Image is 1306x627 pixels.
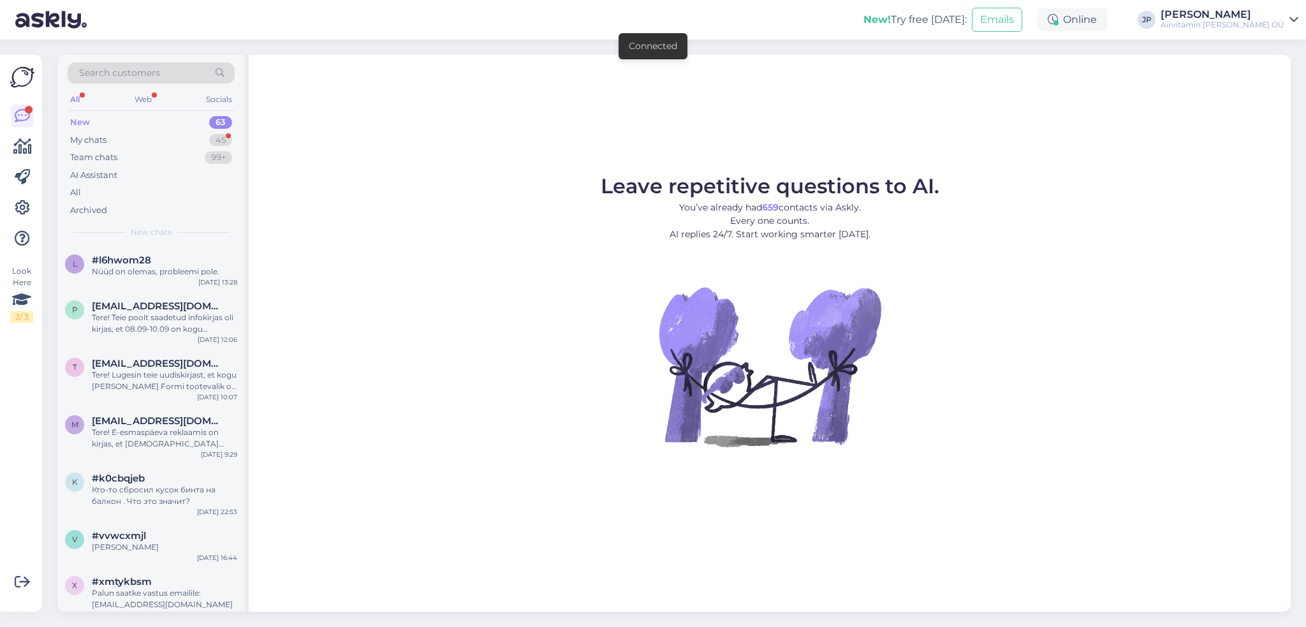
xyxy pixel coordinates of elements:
div: 45 [209,134,232,147]
div: Кто-то сбросил кусок бинта на балкон . Что это значит? [92,484,237,507]
a: [PERSON_NAME]Airvitamin [PERSON_NAME] OÜ [1161,10,1298,30]
div: All [68,91,82,108]
div: [DATE] 13:28 [198,277,237,287]
div: Archived [70,204,107,217]
div: All [70,186,81,199]
div: My chats [70,134,106,147]
div: Tere! Lugesin teie uudiskirjast, et kogu [PERSON_NAME] Formi tootevalik on 20% soodsamalt alates ... [92,369,237,392]
div: Try free [DATE]: [863,12,967,27]
div: AI Assistant [70,169,117,182]
div: [DATE] 22:31 [198,610,237,620]
div: 63 [209,116,232,129]
span: Leave repetitive questions to AI. [601,173,939,198]
div: Tere! Teie poolt saadetud infokirjas oli kirjas, et 08.09-10.09 on kogu [PERSON_NAME] Formi toote... [92,312,237,335]
div: Online [1038,8,1107,31]
span: merilin686@hotmail.com [92,415,224,427]
span: #k0cbqjeb [92,473,145,484]
div: 99+ [205,151,232,164]
span: #vvwcxmjl [92,530,146,542]
span: #l6hwom28 [92,254,151,266]
span: x [72,580,77,590]
span: #xmtykbsm [92,576,152,587]
p: You’ve already had contacts via Askly. Every one counts. AI replies 24/7. Start working smarter [... [601,201,939,241]
span: l [73,259,77,269]
div: Tere! E-esmaspäeva reklaamis on kirjas, et [DEMOGRAPHIC_DATA] rakendub ka filtritele. Samas, [PER... [92,427,237,450]
div: [DATE] 9:29 [201,450,237,459]
div: Nüüd on olemas, probleemi pole. [92,266,237,277]
span: v [72,535,77,544]
div: 2 / 3 [10,311,33,323]
span: p [72,305,78,314]
div: [DATE] 10:07 [197,392,237,402]
div: Socials [203,91,235,108]
div: Connected [629,40,677,53]
div: [DATE] 22:53 [197,507,237,517]
div: [DATE] 12:06 [198,335,237,344]
button: Emails [972,8,1022,32]
div: Palun saatke vastus emailile: [EMAIL_ADDRESS][DOMAIN_NAME] [92,587,237,610]
span: k [72,477,78,487]
div: Team chats [70,151,117,164]
div: JP [1138,11,1156,29]
span: New chats [131,226,172,238]
img: Askly Logo [10,65,34,89]
div: New [70,116,90,129]
div: [PERSON_NAME] [92,542,237,553]
div: Look Here [10,265,33,323]
span: piret.kattai@gmail.com [92,300,224,312]
span: m [71,420,78,429]
img: No Chat active [655,251,884,481]
span: t [73,362,77,372]
b: 659 [762,202,779,213]
div: Airvitamin [PERSON_NAME] OÜ [1161,20,1284,30]
div: [PERSON_NAME] [1161,10,1284,20]
span: triin.nuut@gmail.com [92,358,224,369]
b: New! [863,13,891,26]
span: Search customers [79,66,160,80]
div: Web [132,91,154,108]
div: [DATE] 16:44 [197,553,237,563]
